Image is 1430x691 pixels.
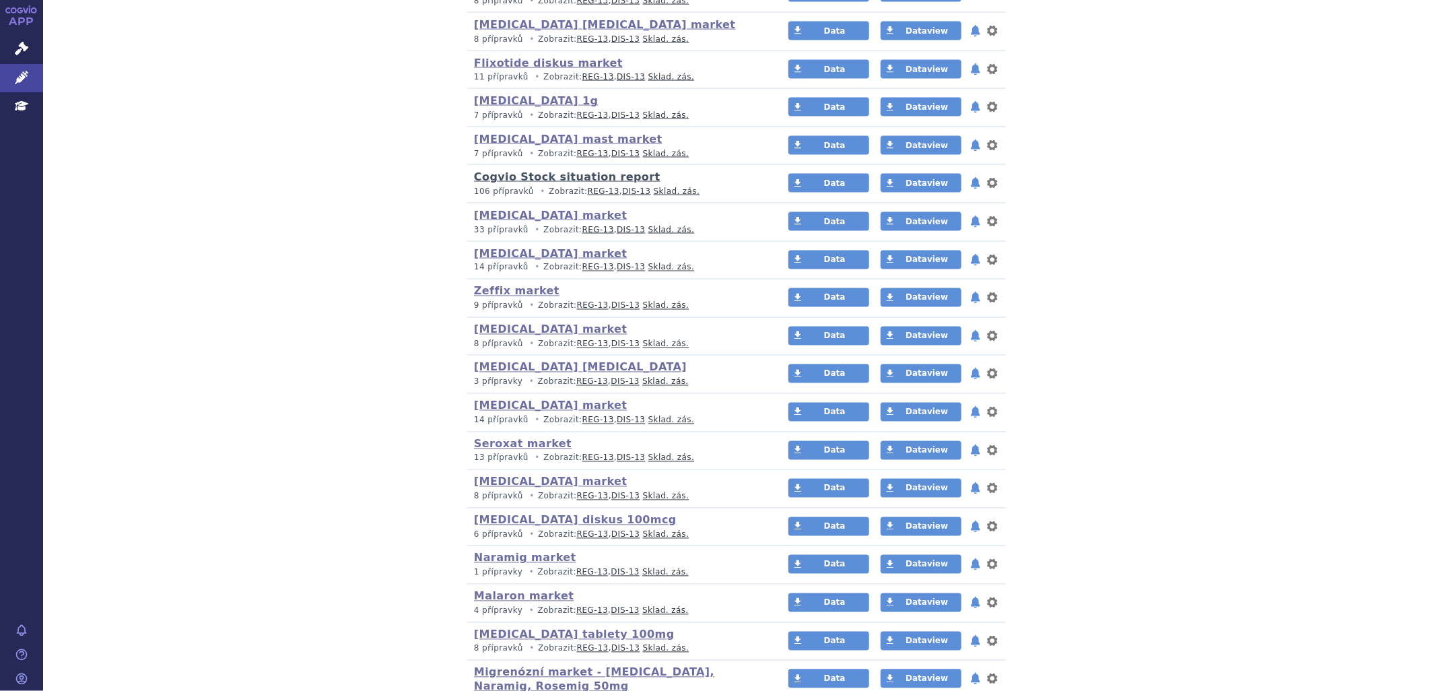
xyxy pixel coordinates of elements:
a: Data [788,403,869,422]
span: Dataview [906,598,948,607]
button: notifikace [969,290,982,306]
a: DIS-13 [611,301,640,310]
a: DIS-13 [617,263,645,272]
span: Dataview [906,674,948,684]
a: Naramig market [474,552,576,564]
a: REG-13 [582,416,614,425]
p: Zobrazit: , [474,34,763,45]
p: Zobrazit: , [474,491,763,502]
button: notifikace [969,556,982,572]
a: [MEDICAL_DATA] diskus 100mcg [474,514,677,527]
a: Sklad. zás. [648,453,695,463]
button: nastavení [986,671,999,687]
p: Zobrazit: , [474,567,763,579]
a: Dataview [881,669,961,688]
span: 4 přípravky [474,606,522,616]
button: notifikace [969,213,982,230]
button: notifikace [969,671,982,687]
span: Dataview [906,65,948,74]
a: Data [788,98,869,117]
button: nastavení [986,519,999,535]
p: Zobrazit: , [474,643,763,655]
a: Sklad. zás. [643,339,689,349]
span: 1 přípravky [474,568,522,577]
span: Data [824,446,846,455]
button: nastavení [986,137,999,154]
i: • [526,376,538,388]
span: 14 přípravků [474,263,529,272]
span: Data [824,674,846,684]
button: nastavení [986,99,999,115]
a: Sklad. zás. [642,377,689,387]
a: Data [788,174,869,193]
span: Data [824,369,846,379]
i: • [526,491,538,502]
button: nastavení [986,23,999,39]
button: notifikace [969,366,982,382]
button: nastavení [986,556,999,572]
a: Dataview [881,403,961,422]
a: Sklad. zás. [654,187,700,196]
i: • [531,415,543,426]
p: Zobrazit: , [474,186,763,197]
a: DIS-13 [611,606,639,616]
a: REG-13 [577,34,609,44]
a: Data [788,212,869,231]
button: notifikace [969,595,982,611]
i: • [526,567,538,579]
span: Data [824,522,846,531]
span: 11 přípravků [474,72,529,81]
a: Dataview [881,479,961,498]
i: • [526,148,538,160]
a: Dataview [881,441,961,460]
span: Data [824,102,846,112]
a: Sklad. zás. [648,225,695,234]
a: Sklad. zás. [648,72,695,81]
a: Zeffix market [474,285,559,298]
a: REG-13 [582,453,614,463]
a: REG-13 [577,301,609,310]
a: REG-13 [576,568,608,577]
button: notifikace [969,442,982,459]
a: Dataview [881,251,961,269]
a: Sklad. zás. [648,263,695,272]
span: Dataview [906,522,948,531]
i: • [526,529,538,541]
a: DIS-13 [617,453,645,463]
span: 6 přípravků [474,530,523,539]
p: Zobrazit: , [474,110,763,121]
a: Sklad. zás. [643,492,689,501]
span: Data [824,26,846,36]
a: DIS-13 [611,530,640,539]
a: Dataview [881,555,961,574]
a: Data [788,441,869,460]
p: Zobrazit: , [474,605,763,617]
a: Dataview [881,327,961,345]
a: Sklad. zás. [642,606,689,616]
button: nastavení [986,404,999,420]
p: Zobrazit: , [474,376,763,388]
span: Data [824,407,846,417]
span: Data [824,560,846,569]
a: Data [788,517,869,536]
a: Data [788,479,869,498]
i: • [537,186,549,197]
i: • [531,224,543,236]
a: Data [788,327,869,345]
a: Dataview [881,364,961,383]
a: REG-13 [577,644,609,653]
button: notifikace [969,175,982,191]
a: Flixotide diskus market [474,57,623,69]
span: Data [824,178,846,188]
a: [MEDICAL_DATA] tablety 100mg [474,628,675,641]
p: Zobrazit: , [474,415,763,426]
a: [MEDICAL_DATA] market [474,399,627,412]
a: Seroxat market [474,438,572,451]
a: Sklad. zás. [642,568,689,577]
a: Data [788,593,869,612]
span: Data [824,331,846,341]
a: REG-13 [577,492,609,501]
a: Data [788,632,869,651]
span: 7 přípravků [474,149,523,158]
a: Dataview [881,22,961,40]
